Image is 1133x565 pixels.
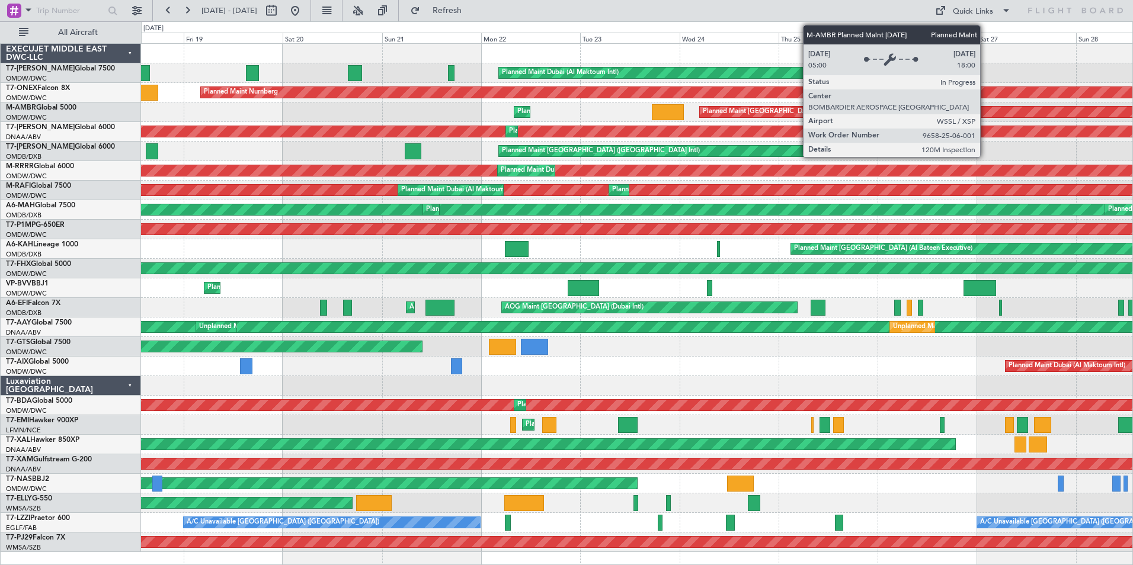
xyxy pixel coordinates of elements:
[893,318,1068,336] div: Unplanned Maint [GEOGRAPHIC_DATA] (Al Maktoum Intl)
[794,240,972,258] div: Planned Maint [GEOGRAPHIC_DATA] (Al Bateen Executive)
[426,201,624,219] div: Planned Maint [GEOGRAPHIC_DATA] ([GEOGRAPHIC_DATA] Intl)
[517,103,634,121] div: Planned Maint Dubai (Al Maktoum Intl)
[6,328,41,337] a: DNAA/ABV
[6,269,47,278] a: OMDW/DWC
[6,261,71,268] a: T7-FHXGlobal 5000
[481,33,580,43] div: Mon 22
[6,133,41,142] a: DNAA/ABV
[6,476,32,483] span: T7-NAS
[6,339,71,346] a: T7-GTSGlobal 7500
[6,241,78,248] a: A6-KAHLineage 1000
[423,7,472,15] span: Refresh
[6,94,47,102] a: OMDW/DWC
[184,33,283,43] div: Fri 19
[207,279,324,297] div: Planned Maint Dubai (Al Maktoum Intl)
[401,181,518,199] div: Planned Maint Dubai (Al Maktoum Intl)
[6,65,75,72] span: T7-[PERSON_NAME]
[6,241,33,248] span: A6-KAH
[6,534,33,541] span: T7-PJ29
[6,152,41,161] a: OMDB/DXB
[6,182,31,190] span: M-RAFI
[6,230,47,239] a: OMDW/DWC
[6,202,35,209] span: A6-MAH
[6,417,78,424] a: T7-EMIHawker 900XP
[6,534,65,541] a: T7-PJ29Falcon 7X
[6,515,30,522] span: T7-LZZI
[501,162,617,179] div: Planned Maint Dubai (Al Maktoum Intl)
[6,85,37,92] span: T7-ONEX
[6,524,37,532] a: EGLF/FAB
[779,33,878,43] div: Thu 25
[6,445,41,454] a: DNAA/ABV
[6,397,32,405] span: T7-BDA
[6,191,47,200] a: OMDW/DWC
[6,182,71,190] a: M-RAFIGlobal 7500
[6,436,30,444] span: T7-XAL
[929,1,1017,20] button: Quick Links
[6,65,115,72] a: T7-[PERSON_NAME]Global 7500
[6,319,31,326] span: T7-AAY
[6,367,47,376] a: OMDW/DWC
[878,33,977,43] div: Fri 26
[703,103,842,121] div: Planned Maint [GEOGRAPHIC_DATA] (Seletar)
[6,280,31,287] span: VP-BVV
[13,23,129,42] button: All Aircraft
[1009,357,1125,375] div: Planned Maint Dubai (Al Maktoum Intl)
[36,2,104,20] input: Trip Number
[6,74,47,83] a: OMDW/DWC
[526,416,639,434] div: Planned Maint [GEOGRAPHIC_DATA]
[6,143,115,150] a: T7-[PERSON_NAME]Global 6000
[580,33,679,43] div: Tue 23
[6,113,47,122] a: OMDW/DWC
[382,33,481,43] div: Sun 21
[6,221,65,229] a: T7-P1MPG-650ER
[612,181,729,199] div: Planned Maint Dubai (Al Maktoum Intl)
[6,397,72,405] a: T7-BDAGlobal 5000
[409,298,444,316] div: AOG Maint
[6,300,60,307] a: A6-EFIFalcon 7X
[502,64,619,82] div: Planned Maint Dubai (Al Maktoum Intl)
[6,104,36,111] span: M-AMBR
[6,358,69,365] a: T7-AIXGlobal 5000
[201,5,257,16] span: [DATE] - [DATE]
[6,143,75,150] span: T7-[PERSON_NAME]
[6,202,75,209] a: A6-MAHGlobal 7500
[6,289,47,298] a: OMDW/DWC
[6,124,115,131] a: T7-[PERSON_NAME]Global 6000
[6,456,92,463] a: T7-XAMGulfstream G-200
[977,33,1076,43] div: Sat 27
[502,142,700,160] div: Planned Maint [GEOGRAPHIC_DATA] ([GEOGRAPHIC_DATA] Intl)
[283,33,382,43] div: Sat 20
[6,515,70,522] a: T7-LZZIPraetor 600
[6,543,41,552] a: WMSA/SZB
[204,84,278,101] div: Planned Maint Nurnberg
[6,211,41,220] a: OMDB/DXB
[6,417,29,424] span: T7-EMI
[6,465,41,474] a: DNAA/ABV
[405,1,476,20] button: Refresh
[143,24,164,34] div: [DATE]
[6,358,28,365] span: T7-AIX
[6,85,70,92] a: T7-ONEXFalcon 8X
[6,476,49,483] a: T7-NASBBJ2
[6,172,47,181] a: OMDW/DWC
[6,456,33,463] span: T7-XAM
[6,221,36,229] span: T7-P1MP
[680,33,779,43] div: Wed 24
[509,123,626,140] div: Planned Maint Dubai (Al Maktoum Intl)
[6,163,34,170] span: M-RRRR
[187,513,379,531] div: A/C Unavailable [GEOGRAPHIC_DATA] ([GEOGRAPHIC_DATA])
[6,426,41,435] a: LFMN/NCE
[6,406,47,415] a: OMDW/DWC
[6,163,74,170] a: M-RRRRGlobal 6000
[6,319,72,326] a: T7-AAYGlobal 7500
[6,250,41,259] a: OMDB/DXB
[199,318,375,336] div: Unplanned Maint [GEOGRAPHIC_DATA] (Al Maktoum Intl)
[31,28,125,37] span: All Aircraft
[505,298,644,316] div: AOG Maint [GEOGRAPHIC_DATA] (Dubai Intl)
[517,396,634,414] div: Planned Maint Dubai (Al Maktoum Intl)
[6,309,41,317] a: OMDB/DXB
[6,104,76,111] a: M-AMBRGlobal 5000
[6,261,31,268] span: T7-FHX
[6,495,52,502] a: T7-ELLYG-550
